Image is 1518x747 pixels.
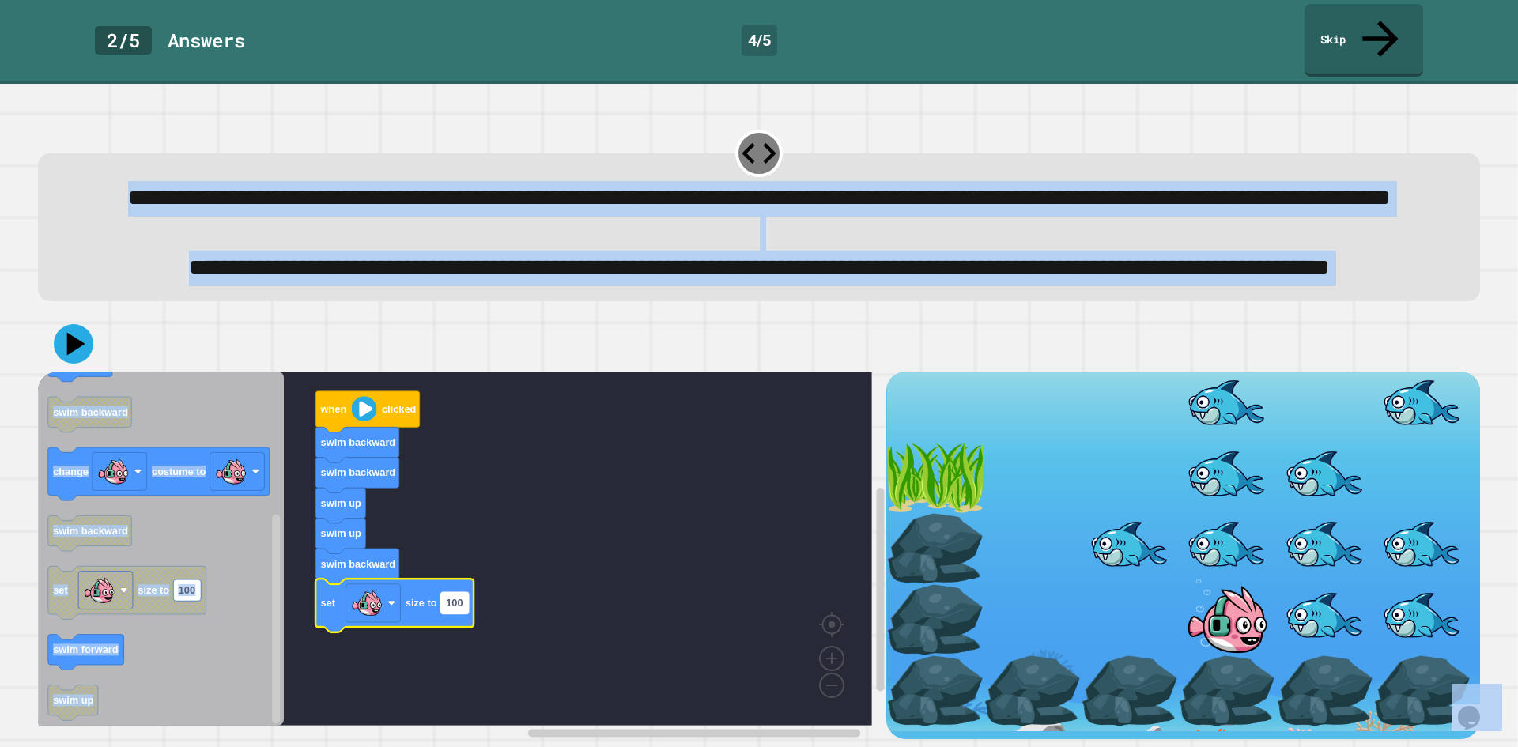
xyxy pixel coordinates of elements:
[446,598,463,609] text: 100
[95,26,152,55] div: 2 / 5
[53,644,119,656] text: swim forward
[152,466,206,477] text: costume to
[53,695,93,707] text: swim up
[168,26,245,55] div: Answer s
[321,436,396,448] text: swim backward
[321,598,336,609] text: set
[1305,4,1423,77] a: Skip
[320,403,347,415] text: when
[38,372,886,739] div: Blockly Workspace
[53,525,128,537] text: swim backward
[321,558,396,570] text: swim backward
[321,528,361,540] text: swim up
[1452,684,1502,731] iframe: chat widget
[138,585,169,597] text: size to
[53,466,89,477] text: change
[321,497,361,509] text: swim up
[742,25,777,56] div: 4 / 5
[179,585,195,597] text: 100
[53,585,68,597] text: set
[382,403,416,415] text: clicked
[321,467,396,479] text: swim backward
[406,598,437,609] text: size to
[53,406,128,418] text: swim backward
